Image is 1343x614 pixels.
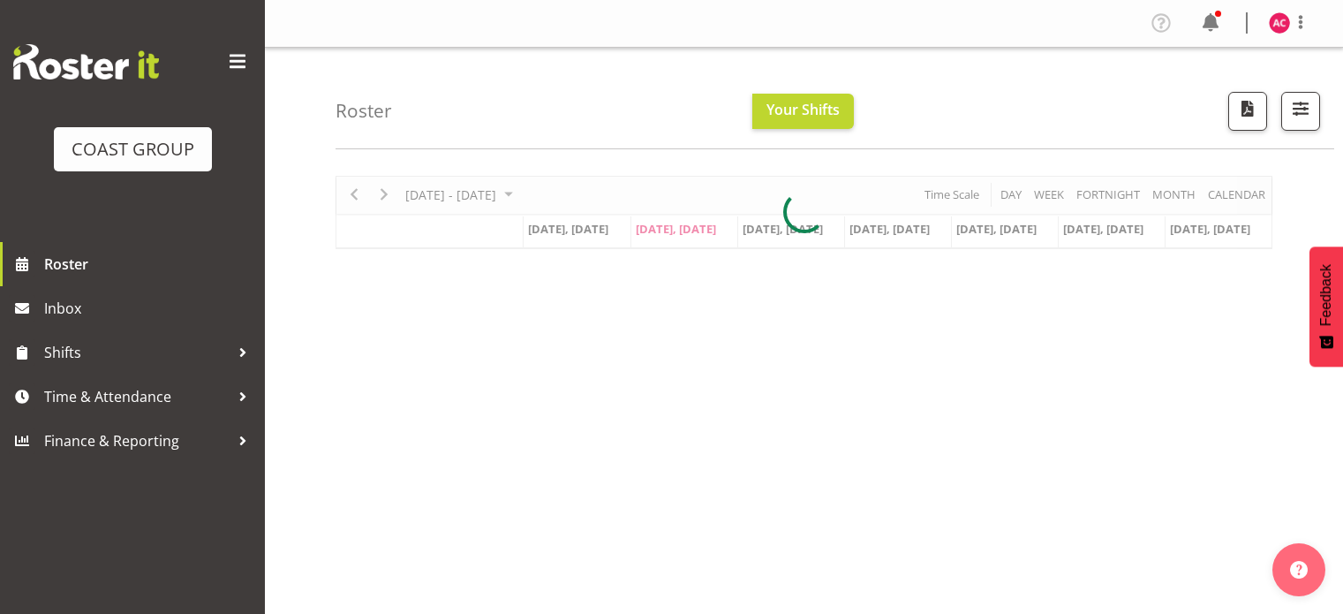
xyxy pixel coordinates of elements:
[44,295,256,322] span: Inbox
[752,94,854,129] button: Your Shifts
[1290,561,1308,579] img: help-xxl-2.png
[44,383,230,410] span: Time & Attendance
[1228,92,1267,131] button: Download a PDF of the roster according to the set date range.
[1281,92,1320,131] button: Filter Shifts
[1309,246,1343,367] button: Feedback - Show survey
[766,100,840,119] span: Your Shifts
[13,44,159,80] img: Rosterit website logo
[44,251,256,277] span: Roster
[336,101,392,121] h4: Roster
[44,339,230,366] span: Shifts
[1318,264,1334,326] span: Feedback
[44,428,230,454] span: Finance & Reporting
[1269,12,1290,34] img: amanda-craig9916.jpg
[72,136,194,163] div: COAST GROUP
